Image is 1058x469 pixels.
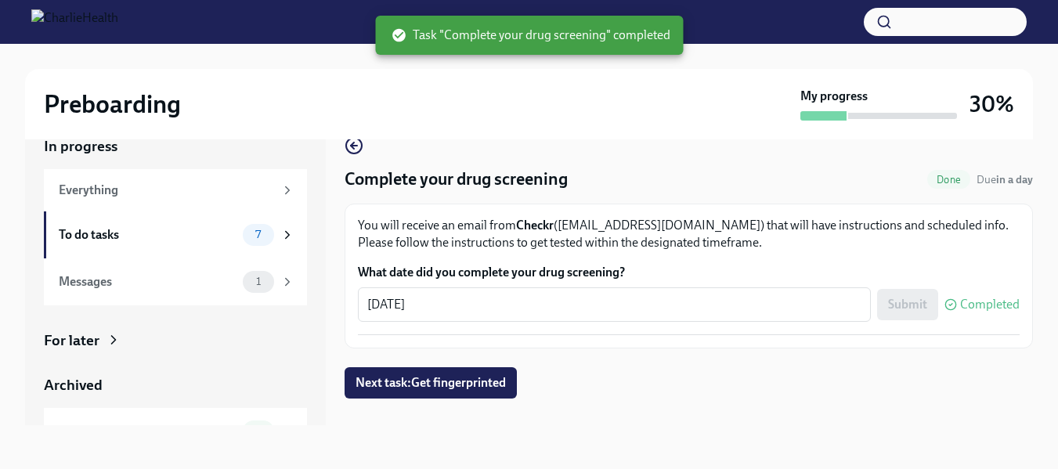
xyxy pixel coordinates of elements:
[970,90,1014,118] h3: 30%
[246,229,270,240] span: 7
[516,218,554,233] strong: Checkr
[358,264,1020,281] label: What date did you complete your drug screening?
[247,276,270,287] span: 1
[44,88,181,120] h2: Preboarding
[977,172,1033,187] span: August 19th, 2025 08:00
[44,169,307,211] a: Everything
[59,182,274,199] div: Everything
[977,173,1033,186] span: Due
[356,375,506,391] span: Next task : Get fingerprinted
[59,423,237,440] div: Completed tasks
[996,173,1033,186] strong: in a day
[59,226,237,244] div: To do tasks
[960,298,1020,311] span: Completed
[44,211,307,258] a: To do tasks7
[44,408,307,455] a: Completed tasks
[44,375,307,395] a: Archived
[927,174,970,186] span: Done
[31,9,118,34] img: CharlieHealth
[391,27,670,44] span: Task "Complete your drug screening" completed
[800,88,868,105] strong: My progress
[44,330,99,351] div: For later
[345,367,517,399] button: Next task:Get fingerprinted
[345,168,568,191] h4: Complete your drug screening
[44,330,307,351] a: For later
[44,258,307,305] a: Messages1
[358,217,1020,251] p: You will receive an email from ([EMAIL_ADDRESS][DOMAIN_NAME]) that will have instructions and sch...
[44,136,307,157] a: In progress
[59,273,237,290] div: Messages
[367,295,861,314] textarea: [DATE]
